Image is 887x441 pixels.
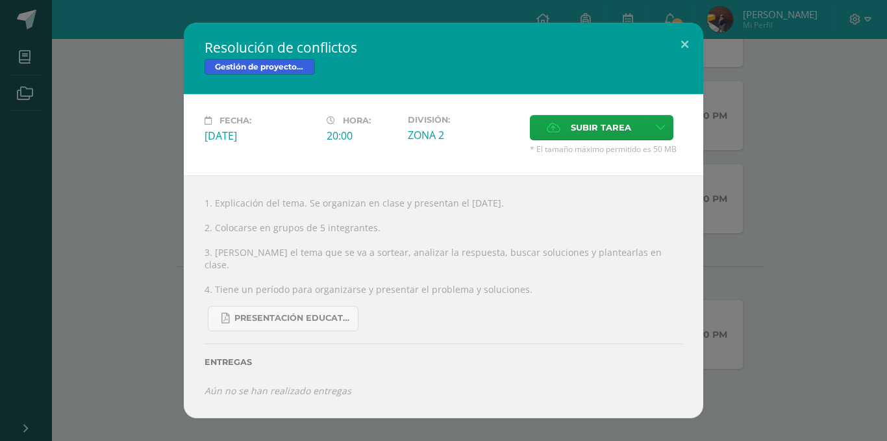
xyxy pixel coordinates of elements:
a: Presentación Educativa Solución de Problemas de Palabras Dinero y Medidas Crema Azul Negro Estilo... [208,306,358,331]
h2: Resolución de conflictos [205,38,682,57]
i: Aún no se han realizado entregas [205,384,351,397]
span: Presentación Educativa Solución de Problemas de Palabras Dinero y Medidas Crema Azul Negro Estilo... [234,313,351,323]
div: 1. Explicación del tema. Se organizan en clase y presentan el [DATE]. 2. Colocarse en grupos de 5... [184,175,703,418]
label: Entregas [205,357,682,367]
div: 20:00 [327,129,397,143]
span: Subir tarea [571,116,631,140]
span: Fecha: [219,116,251,125]
span: Hora: [343,116,371,125]
span: Gestión de proyectos Bach IV [205,59,315,75]
div: ZONA 2 [408,128,519,142]
button: Close (Esc) [666,23,703,67]
span: * El tamaño máximo permitido es 50 MB [530,144,682,155]
label: División: [408,115,519,125]
div: [DATE] [205,129,316,143]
